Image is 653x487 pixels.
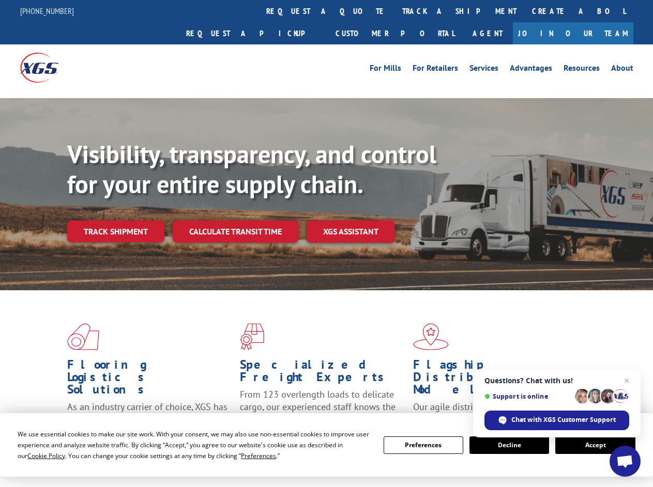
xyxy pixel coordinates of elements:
[413,401,575,437] span: Our agile distribution network gives you nationwide inventory management on demand.
[484,376,629,385] span: Questions? Chat with us!
[67,323,99,350] img: xgs-icon-total-supply-chain-intelligence-red
[564,64,600,75] a: Resources
[240,358,405,388] h1: Specialized Freight Experts
[370,64,401,75] a: For Mills
[20,6,74,16] a: [PHONE_NUMBER]
[240,323,264,350] img: xgs-icon-focused-on-flooring-red
[67,138,436,200] b: Visibility, transparency, and control for your entire supply chain.
[307,221,395,243] a: XGS ASSISTANT
[18,429,371,461] div: We use essential cookies to make our site work. With your consent, we may also use non-essential ...
[173,221,298,243] a: Calculate transit time
[511,415,616,425] span: Chat with XGS Customer Support
[67,401,227,437] span: As an industry carrier of choice, XGS has brought innovation and dedication to flooring logistics...
[555,436,635,454] button: Accept
[413,358,578,401] h1: Flagship Distribution Model
[462,22,513,44] a: Agent
[413,64,458,75] a: For Retailers
[413,323,449,350] img: xgs-icon-flagship-distribution-model-red
[328,22,462,44] a: Customer Portal
[67,358,232,401] h1: Flooring Logistics Solutions
[240,388,405,434] p: From 123 overlength loads to delicate cargo, our experienced staff knows the best way to move you...
[510,64,552,75] a: Advantages
[469,64,498,75] a: Services
[513,22,633,44] a: Join Our Team
[484,392,571,400] span: Support is online
[27,451,65,460] span: Cookie Policy
[67,221,164,242] a: Track shipment
[469,436,549,454] button: Decline
[178,22,328,44] a: Request a pickup
[484,411,629,430] span: Chat with XGS Customer Support
[241,451,276,460] span: Preferences
[384,436,463,454] button: Preferences
[611,64,633,75] a: About
[610,446,641,477] a: Open chat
